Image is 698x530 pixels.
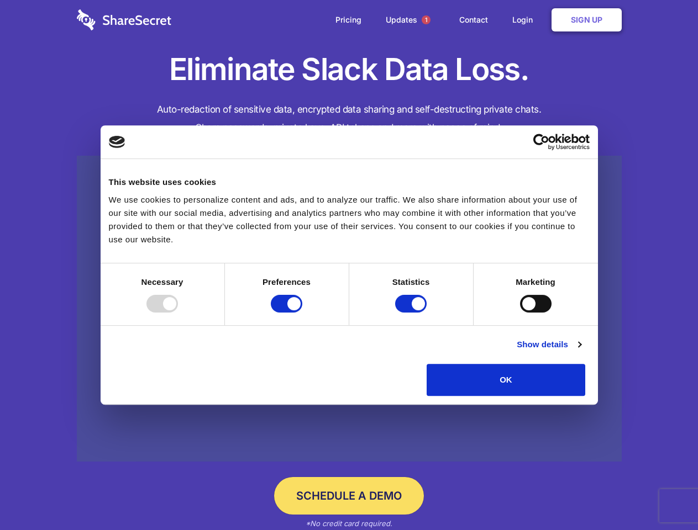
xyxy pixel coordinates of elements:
div: This website uses cookies [109,176,590,189]
img: logo-wordmark-white-trans-d4663122ce5f474addd5e946df7df03e33cb6a1c49d2221995e7729f52c070b2.svg [77,9,171,30]
a: Contact [448,3,499,37]
h1: Eliminate Slack Data Loss. [77,50,622,89]
a: Schedule a Demo [274,477,424,515]
strong: Statistics [392,277,430,287]
img: logo [109,136,125,148]
a: Login [501,3,549,37]
em: *No credit card required. [306,519,392,528]
div: We use cookies to personalize content and ads, and to analyze our traffic. We also share informat... [109,193,590,246]
a: Wistia video thumbnail [77,156,622,462]
span: 1 [422,15,431,24]
strong: Marketing [516,277,555,287]
strong: Preferences [263,277,311,287]
a: Sign Up [552,8,622,31]
h4: Auto-redaction of sensitive data, encrypted data sharing and self-destructing private chats. Shar... [77,100,622,137]
a: Pricing [324,3,372,37]
button: OK [427,364,585,396]
a: Show details [517,338,581,351]
a: Usercentrics Cookiebot - opens in a new window [493,134,590,150]
strong: Necessary [141,277,183,287]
